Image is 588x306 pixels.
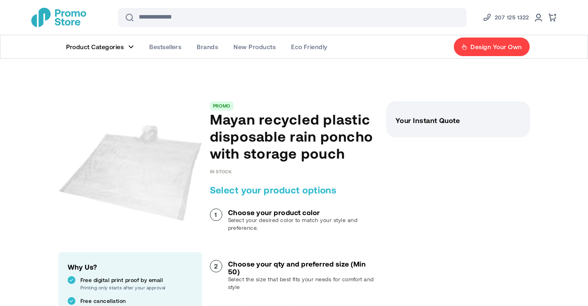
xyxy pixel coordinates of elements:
[189,35,226,58] a: Brands
[80,297,193,305] p: Free cancellation
[210,169,232,174] span: In stock
[58,101,202,245] img: main product photo
[395,116,521,124] h3: Your Instant Quote
[149,43,181,51] span: Bestsellers
[31,8,86,27] a: store logo
[283,35,335,58] a: Eco Friendly
[210,169,232,174] div: Availability
[197,43,218,51] span: Brands
[470,43,522,51] span: Design Your Own
[291,43,327,51] span: Eco Friendly
[228,260,378,275] h3: Choose your qty and preferred size (Min 50)
[213,103,230,108] a: PROMO
[120,8,139,27] button: Search
[210,111,378,162] h1: Mayan recycled plastic disposable rain poncho with storage pouch
[453,37,530,56] a: Design Your Own
[141,35,189,58] a: Bestsellers
[66,43,124,51] span: Product Categories
[68,262,193,272] h2: Why Us?
[80,276,193,284] p: Free digital print proof by email
[80,284,193,291] p: Printing only starts after your approval
[228,209,378,216] h3: Choose your product color
[58,35,142,58] a: Product Categories
[228,216,378,232] p: Select your desired color to match your style and preference.
[210,184,378,196] h2: Select your product options
[482,13,529,22] a: Phone
[226,35,283,58] a: New Products
[495,13,529,22] span: 207 125 1322
[233,43,276,51] span: New Products
[31,8,86,27] img: Promotional Merchandise
[228,275,378,291] p: Select the size that best fits your needs for comfort and style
